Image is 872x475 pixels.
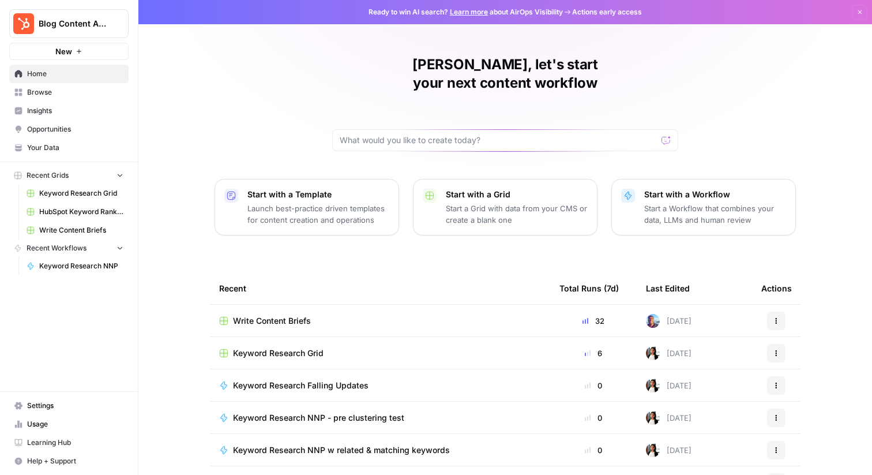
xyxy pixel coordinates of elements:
span: Help + Support [27,456,123,466]
div: [DATE] [646,411,691,425]
div: [DATE] [646,346,691,360]
span: Learning Hub [27,437,123,448]
img: Blog Content Action Plan Logo [13,13,34,34]
a: Your Data [9,139,129,157]
span: Insights [27,106,123,116]
p: Start with a Grid [446,189,588,200]
span: Write Content Briefs [39,225,123,235]
div: Total Runs (7d) [559,272,619,304]
button: Start with a TemplateLaunch best-practice driven templates for content creation and operations [215,179,399,235]
p: Start with a Workflow [644,189,786,200]
button: Start with a WorkflowStart a Workflow that combines your data, LLMs and human review [611,179,796,235]
span: Settings [27,401,123,411]
p: Launch best-practice driven templates for content creation and operations [247,203,389,226]
button: Workspace: Blog Content Action Plan [9,9,129,38]
span: HubSpot Keyword Rankings _ Pos 1 - 20 - Keyword Rankings - HubSpot.com.csv [39,207,123,217]
span: Keyword Research Falling Updates [233,380,369,391]
img: f1wtp19cau5zvq4fr3rim76fhcle [646,314,660,328]
div: [DATE] [646,379,691,392]
h1: [PERSON_NAME], let's start your next content workflow [332,55,678,92]
button: Start with a GridStart a Grid with data from your CMS or create a blank one [413,179,597,235]
div: 6 [559,347,627,359]
span: Blog Content Action Plan [39,18,108,29]
a: Keyword Research Grid [21,184,129,203]
a: Keyword Research NNP - pre clustering test [219,412,541,424]
span: Write Content Briefs [233,315,311,327]
span: Keyword Research NNP - pre clustering test [233,412,404,424]
img: xqjo96fmx1yk2e67jao8cdkou4un [646,379,660,392]
span: Ready to win AI search? about AirOps Visibility [369,7,563,17]
a: Keyword Research NNP [21,257,129,275]
span: Keyword Research NNP [39,261,123,271]
a: Browse [9,83,129,102]
img: xqjo96fmx1yk2e67jao8cdkou4un [646,346,660,360]
a: Learning Hub [9,433,129,452]
a: Home [9,65,129,83]
input: What would you like to create today? [340,134,657,146]
span: Usage [27,419,123,429]
div: 0 [559,412,627,424]
button: Recent Grids [9,167,129,184]
div: Recent [219,272,541,304]
span: Keyword Research NNP w related & matching keywords [233,444,450,456]
span: New [55,46,72,57]
button: New [9,43,129,60]
button: Recent Workflows [9,240,129,257]
a: Usage [9,415,129,433]
a: Insights [9,102,129,120]
div: Actions [761,272,792,304]
a: Write Content Briefs [219,315,541,327]
a: HubSpot Keyword Rankings _ Pos 1 - 20 - Keyword Rankings - HubSpot.com.csv [21,203,129,221]
span: Keyword Research Grid [233,347,324,359]
span: Recent Workflows [27,243,87,253]
button: Help + Support [9,452,129,470]
img: xqjo96fmx1yk2e67jao8cdkou4un [646,411,660,425]
span: Recent Grids [27,170,69,181]
span: Actions early access [572,7,642,17]
a: Learn more [450,8,488,16]
div: [DATE] [646,314,691,328]
div: [DATE] [646,443,691,457]
div: 0 [559,380,627,391]
a: Keyword Research NNP w related & matching keywords [219,444,541,456]
div: Last Edited [646,272,690,304]
p: Start a Workflow that combines your data, LLMs and human review [644,203,786,226]
span: Your Data [27,143,123,153]
p: Start a Grid with data from your CMS or create a blank one [446,203,588,226]
a: Write Content Briefs [21,221,129,240]
span: Browse [27,87,123,98]
span: Home [27,69,123,79]
a: Settings [9,397,129,415]
a: Keyword Research Grid [219,347,541,359]
img: xqjo96fmx1yk2e67jao8cdkou4un [646,443,660,457]
span: Keyword Research Grid [39,188,123,199]
a: Opportunities [9,120,129,139]
span: Opportunities [27,124,123,134]
div: 32 [559,315,627,327]
a: Keyword Research Falling Updates [219,380,541,391]
p: Start with a Template [247,189,389,200]
div: 0 [559,444,627,456]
